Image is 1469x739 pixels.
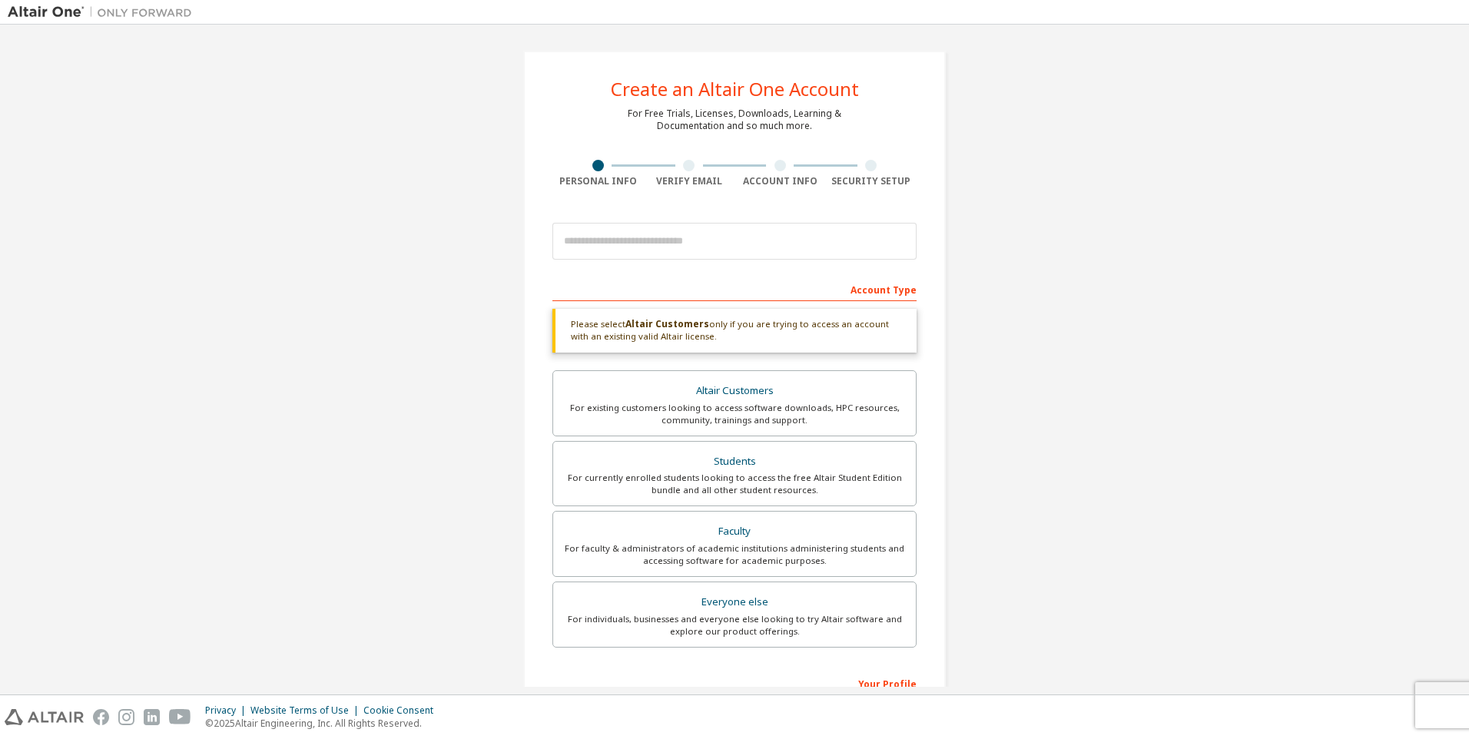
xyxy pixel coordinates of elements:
[169,709,191,725] img: youtube.svg
[734,175,826,187] div: Account Info
[552,277,917,301] div: Account Type
[552,175,644,187] div: Personal Info
[611,80,859,98] div: Create an Altair One Account
[826,175,917,187] div: Security Setup
[562,613,907,638] div: For individuals, businesses and everyone else looking to try Altair software and explore our prod...
[625,317,709,330] b: Altair Customers
[644,175,735,187] div: Verify Email
[562,472,907,496] div: For currently enrolled students looking to access the free Altair Student Edition bundle and all ...
[562,592,907,613] div: Everyone else
[562,402,907,426] div: For existing customers looking to access software downloads, HPC resources, community, trainings ...
[118,709,134,725] img: instagram.svg
[628,108,841,132] div: For Free Trials, Licenses, Downloads, Learning & Documentation and so much more.
[250,704,363,717] div: Website Terms of Use
[562,451,907,472] div: Students
[205,704,250,717] div: Privacy
[144,709,160,725] img: linkedin.svg
[93,709,109,725] img: facebook.svg
[363,704,443,717] div: Cookie Consent
[552,671,917,695] div: Your Profile
[5,709,84,725] img: altair_logo.svg
[552,309,917,353] div: Please select only if you are trying to access an account with an existing valid Altair license.
[562,521,907,542] div: Faculty
[8,5,200,20] img: Altair One
[562,542,907,567] div: For faculty & administrators of academic institutions administering students and accessing softwa...
[562,380,907,402] div: Altair Customers
[205,717,443,730] p: © 2025 Altair Engineering, Inc. All Rights Reserved.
